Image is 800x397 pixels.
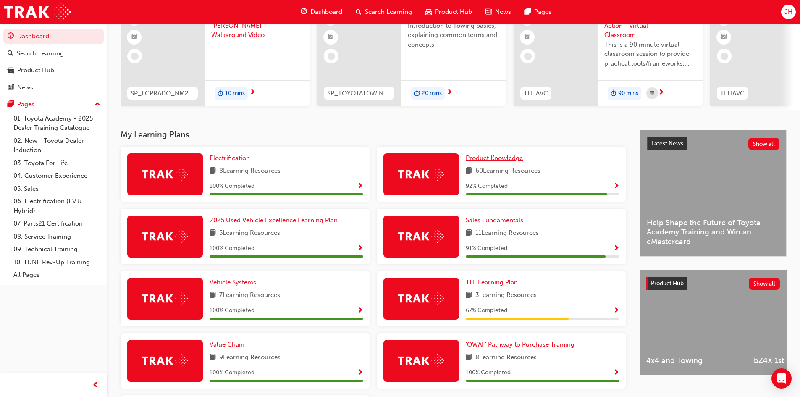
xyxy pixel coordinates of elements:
span: pages-icon [8,101,14,108]
span: 5 Learning Resources [219,228,280,239]
span: News [495,7,511,17]
span: 2024 [PERSON_NAME] - Walkaround Video [211,11,303,40]
button: Show Progress [613,305,619,316]
span: search-icon [8,50,13,58]
button: JH [781,5,796,19]
span: SP_LCPRADO_NM24_WALKAROUNDVID [131,89,194,98]
a: 01. Toyota Academy - 2025 Dealer Training Catalogue [10,112,104,134]
span: SP_TOYOTATOWING_0424 [327,89,391,98]
button: Show Progress [613,243,619,254]
span: book-icon [210,166,216,176]
h3: My Learning Plans [121,130,626,139]
a: TFL Learning Plan [466,278,521,287]
span: Latest News [651,140,683,147]
a: 07. Parts21 Certification [10,217,104,230]
span: learningRecordVerb_NONE-icon [328,53,335,60]
span: 9 Learning Resources [219,352,281,363]
span: Vehicle Systems [210,279,256,286]
button: Show Progress [613,181,619,192]
a: SP_LCPRADO_NM24_WALKAROUNDVID2024 [PERSON_NAME] - Walkaround Videoduration-icon10 mins [121,5,310,106]
span: Product Knowledge [466,154,523,162]
span: 20 mins [422,89,442,98]
span: 'OWAF' Pathway to Purchase Training [466,341,574,348]
span: Sales Fundamentals [466,216,523,224]
img: Trak [398,292,444,305]
span: Help Shape the Future of Toyota Academy Training and Win an eMastercard! [647,218,779,247]
span: news-icon [485,7,492,17]
span: book-icon [466,290,472,301]
a: Product Hub [3,63,104,78]
div: Product Hub [17,66,54,75]
span: learningRecordVerb_NONE-icon [721,53,728,60]
button: Show Progress [357,181,363,192]
span: 11 Learning Resources [475,228,539,239]
span: Show Progress [613,369,619,377]
img: Trak [398,354,444,367]
span: booktick-icon [131,32,137,43]
span: 10 mins [225,89,245,98]
span: 100 % Completed [210,368,254,378]
span: 90 mins [618,89,638,98]
a: Trak [4,3,71,21]
img: Trak [398,168,444,181]
button: Show Progress [357,243,363,254]
span: 92 % Completed [466,181,508,191]
span: Show Progress [357,183,363,190]
span: learningRecordVerb_NONE-icon [131,53,139,60]
button: Pages [3,97,104,112]
img: Trak [142,292,188,305]
a: News [3,80,104,95]
a: SP_TOYOTATOWING_0424Toyota Towing BasicsIntroduction to Towing basics, explaining common terms an... [317,5,506,106]
a: guage-iconDashboard [294,3,349,21]
button: Show all [748,138,780,150]
a: 2025 Used Vehicle Excellence Learning Plan [210,216,341,225]
a: 04. Customer Experience [10,169,104,182]
div: Search Learning [17,49,64,58]
button: Show Progress [357,305,363,316]
span: Value Chain [210,341,244,348]
span: 100 % Completed [210,181,254,191]
span: JH [784,7,792,17]
button: DashboardSearch LearningProduct HubNews [3,27,104,97]
a: 'OWAF' Pathway to Purchase Training [466,340,578,350]
span: 7 Learning Resources [219,290,280,301]
img: Trak [142,230,188,243]
a: Latest NewsShow all [647,137,779,150]
a: Search Learning [3,46,104,61]
span: prev-icon [92,380,99,391]
span: duration-icon [414,88,420,99]
span: Product Hub [435,7,472,17]
span: Show Progress [613,183,619,190]
span: pages-icon [525,7,531,17]
span: TFLIAVC [720,89,745,98]
a: Sales Fundamentals [466,216,527,225]
button: Show Progress [357,368,363,378]
a: 0TFLIAVCToyota For Life In Action - Virtual ClassroomThis is a 90 minute virtual classroom sessio... [514,5,703,106]
span: booktick-icon [525,32,530,43]
span: booktick-icon [721,32,727,43]
a: car-iconProduct Hub [419,3,479,21]
span: 67 % Completed [466,306,507,315]
span: Show Progress [357,369,363,377]
span: 2025 Used Vehicle Excellence Learning Plan [210,216,338,224]
span: learningRecordVerb_NONE-icon [524,53,532,60]
span: Toyota For Life In Action - Virtual Classroom [604,11,696,40]
div: News [17,83,33,92]
a: pages-iconPages [518,3,558,21]
img: Trak [398,230,444,243]
span: duration-icon [218,88,223,99]
a: 4x4 and Towing [640,270,747,375]
a: 03. Toyota For Life [10,157,104,170]
span: guage-icon [301,7,307,17]
span: Show Progress [357,245,363,252]
span: Show Progress [613,245,619,252]
span: news-icon [8,84,14,92]
span: 8 Learning Resources [219,166,281,176]
a: search-iconSearch Learning [349,3,419,21]
span: book-icon [466,228,472,239]
span: guage-icon [8,33,14,40]
a: Value Chain [210,340,248,350]
a: Vehicle Systems [210,278,260,287]
span: next-icon [249,89,256,97]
